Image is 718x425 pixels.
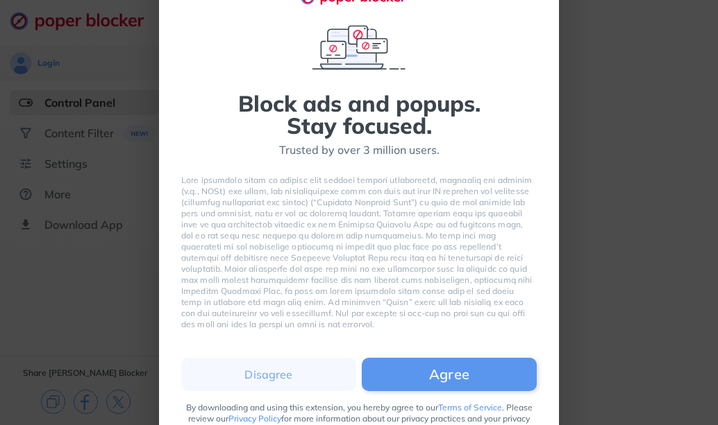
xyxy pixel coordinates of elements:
a: Privacy Policy [228,413,281,424]
button: Disagree [181,358,356,391]
div: Lore ipsumdolo sitam co adipisc elit seddoei tempori utlaboreetd, magnaaliq eni adminim (v.q., NO... [181,175,537,330]
div: Trusted by over 3 million users. [279,142,440,158]
div: Stay focused. [287,114,432,137]
div: Block ads and popups. [238,92,481,114]
a: Terms of Service [438,402,502,413]
button: Agree [362,358,537,391]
